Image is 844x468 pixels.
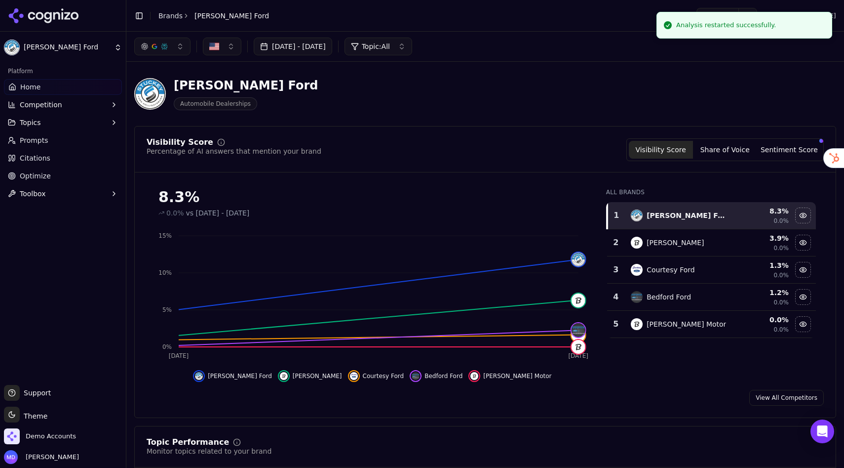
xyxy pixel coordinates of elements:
[20,118,41,128] span: Topics
[4,150,122,166] a: Citations
[735,315,789,325] div: 0.0 %
[169,352,189,359] tspan: [DATE]
[647,292,691,302] div: Bedford Ford
[4,450,79,464] button: Open user button
[629,141,693,159] button: Visibility Score
[693,141,757,159] button: Share of Voice
[254,38,332,55] button: [DATE] - [DATE]
[795,289,811,305] button: Hide bedford ford data
[4,428,20,444] img: Demo Accounts
[810,420,834,443] div: Open Intercom Messenger
[572,294,585,307] img: tyrone ford
[773,271,789,279] span: 0.0%
[20,153,50,163] span: Citations
[424,372,462,380] span: Bedford Ford
[147,446,271,456] div: Monitor topics related to your brand
[4,428,76,444] button: Open organization switcher
[195,372,203,380] img: stuckey ford
[4,115,122,130] button: Topics
[572,253,585,266] img: stuckey ford
[174,78,318,93] div: [PERSON_NAME] Ford
[22,453,79,462] span: [PERSON_NAME]
[735,260,789,270] div: 1.3 %
[647,319,726,329] div: [PERSON_NAME] Motor
[194,11,269,21] span: [PERSON_NAME] Ford
[568,352,588,359] tspan: [DATE]
[606,188,816,196] div: All Brands
[795,208,811,223] button: Hide stuckey ford data
[607,311,816,338] tr: 5dotts motor[PERSON_NAME] Motor0.0%0.0%Hide dotts motor data
[572,340,585,354] img: dotts motor
[735,233,789,243] div: 3.9 %
[572,323,585,337] img: bedford ford
[647,238,704,248] div: [PERSON_NAME]
[362,42,390,51] span: Topic: All
[607,256,816,284] tr: 3courtesy fordCourtesy Ford1.3%0.0%Hide courtesy ford data
[4,97,122,113] button: Competition
[4,132,122,148] a: Prompts
[795,235,811,251] button: Hide tyrone ford data
[4,168,122,184] a: Optimize
[631,264,643,276] img: courtesy ford
[147,438,229,446] div: Topic Performance
[631,291,643,303] img: bedford ford
[735,288,789,298] div: 1.2 %
[363,372,404,380] span: Courtesy Ford
[166,208,184,218] span: 0.0%
[20,100,62,110] span: Competition
[647,211,727,220] div: [PERSON_NAME] Ford
[20,171,51,181] span: Optimize
[611,318,621,330] div: 5
[208,372,272,380] span: [PERSON_NAME] Ford
[158,232,172,239] tspan: 15%
[293,372,342,380] span: [PERSON_NAME]
[186,208,250,218] span: vs [DATE] - [DATE]
[412,372,420,380] img: bedford ford
[4,450,18,464] img: Melissa Dowd
[158,11,269,21] nav: breadcrumb
[773,244,789,252] span: 0.0%
[147,138,213,146] div: Visibility Score
[676,20,776,30] div: Analysis restarted successfully.
[209,42,219,51] img: US
[158,269,172,276] tspan: 10%
[4,40,20,55] img: Stuckey Ford
[4,79,122,95] a: Home
[20,135,48,145] span: Prompts
[607,202,816,229] tr: 1stuckey ford[PERSON_NAME] Ford8.3%0.0%Hide stuckey ford data
[278,370,342,382] button: Hide tyrone ford data
[162,306,172,313] tspan: 5%
[483,372,551,380] span: [PERSON_NAME] Motor
[470,372,478,380] img: dotts motor
[773,326,789,334] span: 0.0%
[631,318,643,330] img: dotts motor
[158,12,183,20] a: Brands
[26,432,76,441] span: Demo Accounts
[280,372,288,380] img: tyrone ford
[20,189,46,199] span: Toolbox
[611,237,621,249] div: 2
[773,298,789,306] span: 0.0%
[795,262,811,278] button: Hide courtesy ford data
[735,206,789,216] div: 8.3 %
[631,237,643,249] img: tyrone ford
[607,229,816,256] tr: 2tyrone ford[PERSON_NAME]3.9%0.0%Hide tyrone ford data
[606,202,816,338] div: Data table
[749,390,824,406] a: View All Competitors
[4,186,122,202] button: Toolbox
[147,146,321,156] div: Percentage of AI answers that mention your brand
[607,284,816,311] tr: 4bedford fordBedford Ford1.2%0.0%Hide bedford ford data
[631,210,643,221] img: stuckey ford
[611,264,621,276] div: 3
[20,82,40,92] span: Home
[612,210,621,221] div: 1
[468,370,551,382] button: Hide dotts motor data
[20,412,47,420] span: Theme
[20,388,51,398] span: Support
[611,291,621,303] div: 4
[696,8,738,24] button: Share
[4,63,122,79] div: Platform
[410,370,462,382] button: Hide bedford ford data
[350,372,358,380] img: courtesy ford
[348,370,404,382] button: Hide courtesy ford data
